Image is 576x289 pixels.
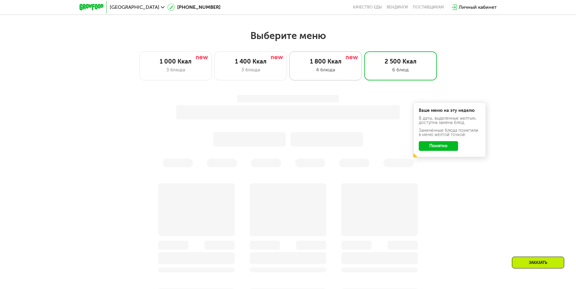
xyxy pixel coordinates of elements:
a: Качество еды [353,5,382,10]
div: 4 блюда [296,66,356,73]
span: [GEOGRAPHIC_DATA] [110,5,159,10]
div: Ваше меню на эту неделю [419,109,480,113]
a: Вендинги [387,5,408,10]
div: 3 блюда [221,66,281,73]
div: 1 800 Ккал [296,58,356,65]
div: Личный кабинет [459,4,497,11]
div: 3 блюда [146,66,206,73]
a: [PHONE_NUMBER] [168,4,220,11]
div: В даты, выделенные желтым, доступна замена блюд. [419,116,480,125]
div: 1 400 Ккал [221,58,281,65]
h2: Выберите меню [19,30,557,42]
div: 2 500 Ккал [371,58,431,65]
div: 1 000 Ккал [146,58,206,65]
div: поставщикам [413,5,444,10]
div: 6 блюд [371,66,431,73]
div: Заказать [512,257,564,268]
div: Заменённые блюда пометили в меню жёлтой точкой. [419,128,480,137]
button: Понятно [419,141,458,151]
